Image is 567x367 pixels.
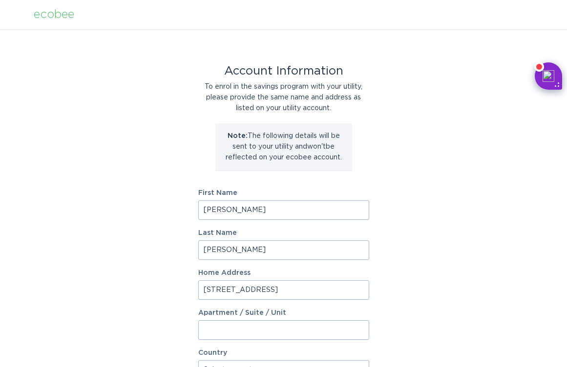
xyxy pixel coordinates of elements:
strong: Note: [228,133,248,139]
label: First Name [198,190,369,196]
label: Country [198,349,227,356]
div: Account Information [198,66,369,77]
p: The following details will be sent to your utility and won't be reflected on your ecobee account. [223,131,345,163]
label: Home Address [198,270,369,276]
div: ecobee [34,9,74,20]
label: Last Name [198,230,369,236]
label: Apartment / Suite / Unit [198,309,369,316]
div: To enrol in the savings program with your utility, please provide the same name and address as li... [198,81,369,114]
